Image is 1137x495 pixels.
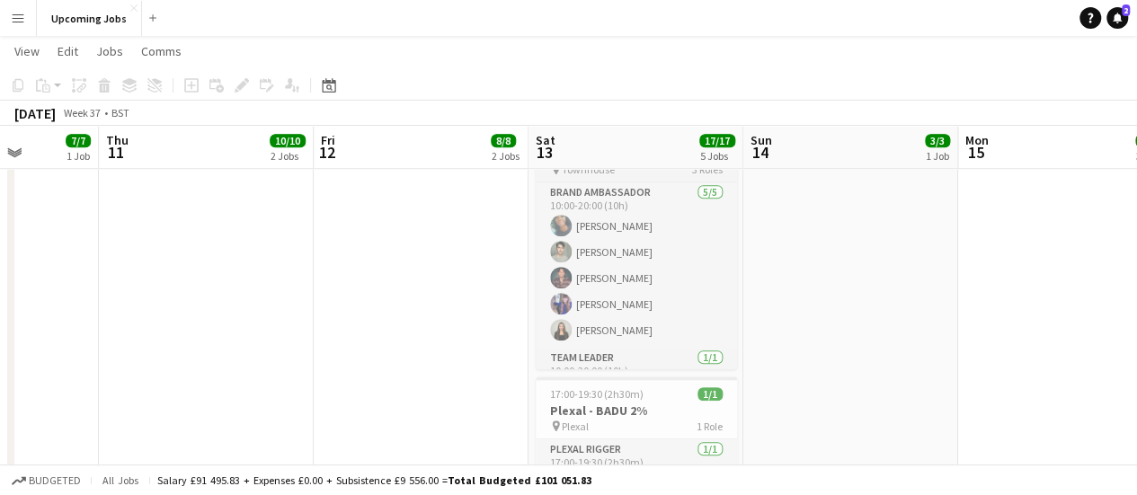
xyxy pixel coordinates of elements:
[271,149,305,163] div: 2 Jobs
[99,473,142,487] span: All jobs
[448,473,591,487] span: Total Budgeted £101 051.83
[59,106,104,119] span: Week 37
[58,43,78,59] span: Edit
[14,43,40,59] span: View
[9,471,84,491] button: Budgeted
[96,43,123,59] span: Jobs
[751,132,772,148] span: Sun
[141,43,182,59] span: Comms
[562,420,589,433] span: Plexal
[318,142,335,163] span: 12
[50,40,85,63] a: Edit
[697,420,723,433] span: 1 Role
[321,132,335,148] span: Fri
[67,149,90,163] div: 1 Job
[536,132,555,148] span: Sat
[134,40,189,63] a: Comms
[89,40,130,63] a: Jobs
[111,106,129,119] div: BST
[536,182,737,348] app-card-role: Brand Ambassador5/510:00-20:00 (10h)[PERSON_NAME][PERSON_NAME][PERSON_NAME][PERSON_NAME][PERSON_N...
[963,142,989,163] span: 15
[748,142,772,163] span: 14
[66,134,91,147] span: 7/7
[692,163,723,176] span: 3 Roles
[492,149,520,163] div: 2 Jobs
[157,473,591,487] div: Salary £91 495.83 + Expenses £0.00 + Subsistence £9 556.00 =
[926,149,949,163] div: 1 Job
[536,348,737,409] app-card-role: Team Leader1/110:00-20:00 (10h)
[270,134,306,147] span: 10/10
[536,402,737,419] h3: Plexal - BADU 2%
[697,387,723,401] span: 1/1
[925,134,950,147] span: 3/3
[1122,4,1130,16] span: 2
[550,387,644,401] span: 17:00-19:30 (2h30m)
[491,134,516,147] span: 8/8
[37,1,142,36] button: Upcoming Jobs
[965,132,989,148] span: Mon
[533,142,555,163] span: 13
[562,163,615,176] span: Townhouse
[29,474,81,487] span: Budgeted
[700,149,734,163] div: 5 Jobs
[14,104,56,122] div: [DATE]
[7,40,47,63] a: View
[1106,7,1128,29] a: 2
[103,142,129,163] span: 11
[106,132,129,148] span: Thu
[536,103,737,369] app-job-card: 10:00-21:00 (11h)7/7Pepsi [PERSON_NAME] - Glow Up Townhouse3 RolesBrand Ambassador5/510:00-20:00 ...
[699,134,735,147] span: 17/17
